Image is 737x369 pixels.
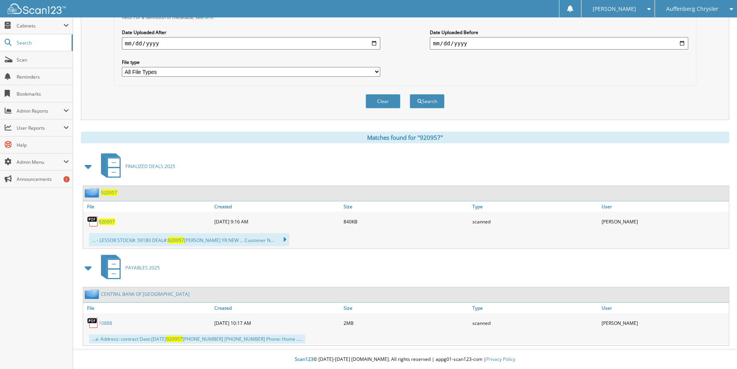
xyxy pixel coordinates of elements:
span: Reminders [17,74,69,80]
div: [PERSON_NAME] [600,315,729,331]
span: Scan [17,57,69,63]
button: Clear [366,94,400,108]
img: PDF.png [87,317,99,329]
span: Announcements [17,176,69,182]
a: File [83,201,212,212]
a: CENTRAL BANK OF [GEOGRAPHIC_DATA] [101,291,190,297]
a: Created [212,303,342,313]
span: Auffenberg Chrysler [666,7,718,11]
div: 2MB [342,315,471,331]
div: 1 [63,176,70,182]
a: FINALIZED DEALS 2025 [96,151,175,182]
div: © [DATE]-[DATE] [DOMAIN_NAME]. All rights reserved | appg01-scan123-com | [73,350,737,369]
div: ... - LESSOR STOCK#: 59180 DEAL#: [PERSON_NAME] YR NEW ... Customer N... [89,233,289,246]
span: Admin Menu [17,159,63,165]
span: 920957 [168,237,184,244]
div: scanned [470,214,600,229]
a: Type [470,303,600,313]
input: start [122,37,380,50]
a: Privacy Policy [486,356,515,362]
a: PAYABLES 2025 [96,252,160,283]
span: Cabinets [17,22,63,29]
label: Date Uploaded After [122,29,380,36]
span: 920957 [166,336,183,342]
div: [DATE] 10:17 AM [212,315,342,331]
div: Matches found for "920957" [81,132,729,143]
img: folder2.png [85,188,101,197]
span: Search [17,39,68,46]
img: PDF.png [87,216,99,227]
span: Bookmarks [17,91,69,97]
img: folder2.png [85,289,101,299]
a: File [83,303,212,313]
span: [PERSON_NAME] [593,7,636,11]
img: scan123-logo-white.svg [8,3,66,14]
a: 920957 [101,189,117,196]
a: Type [470,201,600,212]
a: User [600,201,729,212]
div: [PERSON_NAME] [600,214,729,229]
a: Created [212,201,342,212]
span: Help [17,142,69,148]
span: Admin Reports [17,108,63,114]
div: [DATE] 9:16 AM [212,214,342,229]
label: File type [122,59,380,65]
a: 10888 [99,320,112,326]
span: User Reports [17,125,63,131]
span: FINALIZED DEALS 2025 [125,163,175,170]
a: User [600,303,729,313]
a: Size [342,201,471,212]
div: 840KB [342,214,471,229]
label: Date Uploaded Before [430,29,688,36]
span: Scan123 [295,356,313,362]
span: PAYABLES 2025 [125,264,160,271]
iframe: Chat Widget [698,332,737,369]
button: Search [410,94,445,108]
a: 920957 [99,218,115,225]
div: ...e: Address: contract Date:[DATE] [PHONE_NUMBER] [PHONE_NUMBER] Phone: Home ..... [89,335,305,343]
div: scanned [470,315,600,331]
input: end [430,37,688,50]
a: Size [342,303,471,313]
